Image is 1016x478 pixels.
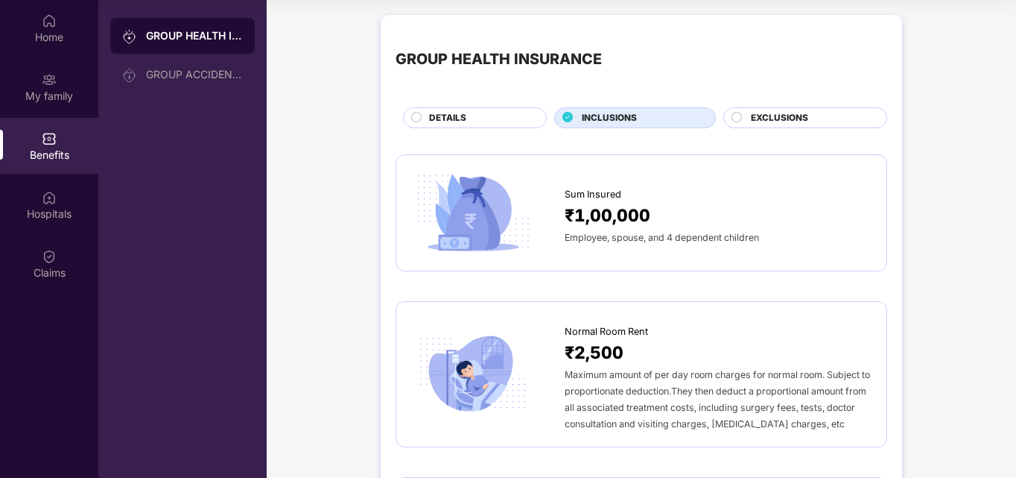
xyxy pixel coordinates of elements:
[565,232,759,243] span: Employee, spouse, and 4 dependent children
[42,72,57,87] img: svg+xml;base64,PHN2ZyB3aWR0aD0iMjAiIGhlaWdodD0iMjAiIHZpZXdCb3g9IjAgMCAyMCAyMCIgZmlsbD0ibm9uZSIgeG...
[565,369,870,430] span: Maximum amount of per day room charges for normal room. Subject to proportionate deduction.They t...
[42,249,57,264] img: svg+xml;base64,PHN2ZyBpZD0iQ2xhaW0iIHhtbG5zPSJodHRwOi8vd3d3LnczLm9yZy8yMDAwL3N2ZyIgd2lkdGg9IjIwIi...
[146,28,243,43] div: GROUP HEALTH INSURANCE
[411,331,535,417] img: icon
[429,111,466,125] span: DETAILS
[565,339,623,366] span: ₹2,500
[565,202,650,229] span: ₹1,00,000
[411,170,535,256] img: icon
[565,324,648,339] span: Normal Room Rent
[122,29,137,44] img: svg+xml;base64,PHN2ZyB3aWR0aD0iMjAiIGhlaWdodD0iMjAiIHZpZXdCb3g9IjAgMCAyMCAyMCIgZmlsbD0ibm9uZSIgeG...
[122,68,137,83] img: svg+xml;base64,PHN2ZyB3aWR0aD0iMjAiIGhlaWdodD0iMjAiIHZpZXdCb3g9IjAgMCAyMCAyMCIgZmlsbD0ibm9uZSIgeG...
[146,69,243,81] div: GROUP ACCIDENTAL INSURANCE
[42,190,57,205] img: svg+xml;base64,PHN2ZyBpZD0iSG9zcGl0YWxzIiB4bWxucz0iaHR0cDovL3d3dy53My5vcmcvMjAwMC9zdmciIHdpZHRoPS...
[751,111,808,125] span: EXCLUSIONS
[42,131,57,146] img: svg+xml;base64,PHN2ZyBpZD0iQmVuZWZpdHMiIHhtbG5zPSJodHRwOi8vd3d3LnczLm9yZy8yMDAwL3N2ZyIgd2lkdGg9Ij...
[396,48,602,71] div: GROUP HEALTH INSURANCE
[582,111,637,125] span: INCLUSIONS
[42,13,57,28] img: svg+xml;base64,PHN2ZyBpZD0iSG9tZSIgeG1sbnM9Imh0dHA6Ly93d3cudzMub3JnLzIwMDAvc3ZnIiB3aWR0aD0iMjAiIG...
[565,187,621,202] span: Sum Insured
